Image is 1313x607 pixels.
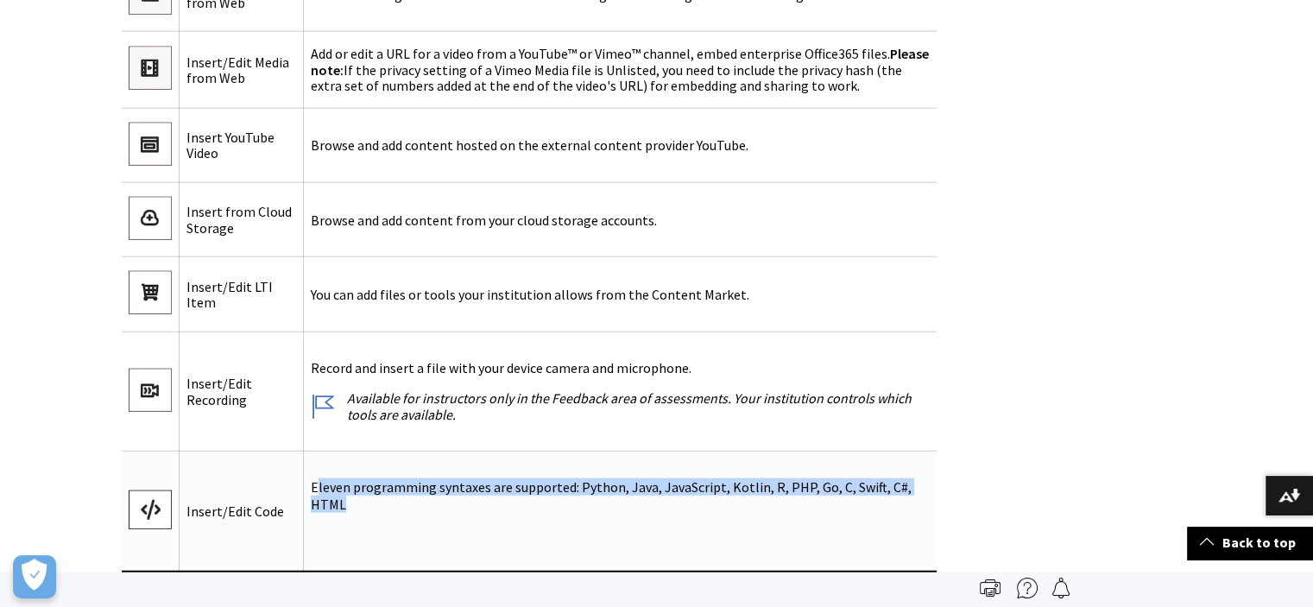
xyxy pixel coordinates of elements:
td: Insert/Edit Recording [179,332,303,452]
button: Apri preferenze [13,555,56,598]
p: Available for instructors only in the Feedback area of assessments. Your institution controls whi... [311,390,930,423]
span: Please note: [311,45,929,78]
img: Code snippet icon represented by </> [129,490,172,528]
p: Eleven programming syntaxes are supported: Python, Java, JavaScript, Kotlin, R, PHP, Go, C, Swift... [311,479,930,512]
td: You can add files or tools your institution allows from the Content Market. [303,257,936,332]
td: Insert YouTube Video [179,108,303,182]
td: Add or edit a URL for a video from a YouTube™ or Vimeo™ channel, embed enterprise Office365 files... [303,32,936,108]
td: Browse and add content hosted on the external content provider YouTube. [303,108,936,182]
td: Insert from Cloud Storage [179,183,303,257]
a: Back to top [1187,527,1313,559]
td: Insert/Edit Code [179,452,303,572]
img: Print [980,578,1001,598]
td: Insert/Edit Media from Web [179,32,303,108]
td: Insert/Edit LTI Item [179,257,303,332]
p: Record and insert a file with your device camera and microphone. [311,360,930,376]
td: Browse and add content from your cloud storage accounts. [303,183,936,257]
img: Follow this page [1051,578,1071,598]
img: More help [1017,578,1038,598]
